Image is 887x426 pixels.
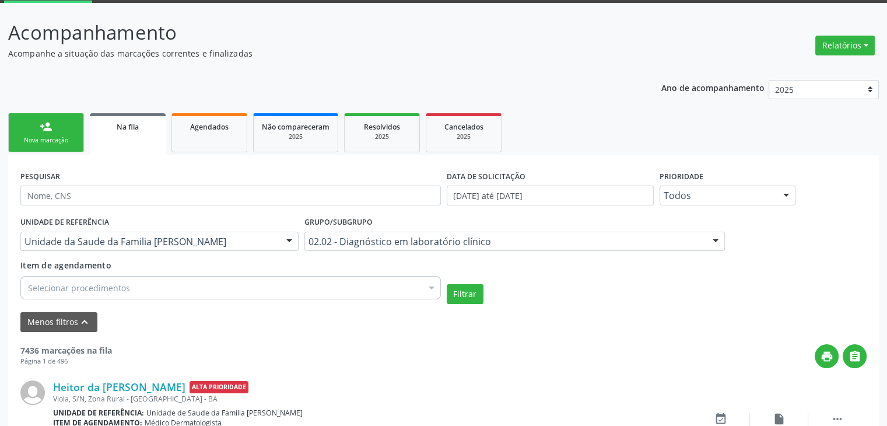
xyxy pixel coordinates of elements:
[146,408,303,418] span: Unidade de Saude da Familia [PERSON_NAME]
[843,344,867,368] button: 
[262,122,329,132] span: Não compareceram
[17,136,75,145] div: Nova marcação
[190,381,248,393] span: Alta Prioridade
[8,18,618,47] p: Acompanhamento
[773,413,786,425] i: insert_drive_file
[308,236,701,247] span: 02.02 - Diagnóstico em laboratório clínico
[447,167,525,186] label: DATA DE SOLICITAÇÃO
[815,36,875,55] button: Relatórios
[20,167,60,186] label: PESQUISAR
[434,132,493,141] div: 2025
[447,284,483,304] button: Filtrar
[20,214,109,232] label: UNIDADE DE REFERÊNCIA
[661,80,765,95] p: Ano de acompanhamento
[664,190,772,201] span: Todos
[24,236,275,247] span: Unidade da Saude da Familia [PERSON_NAME]
[714,413,727,425] i: event_available
[20,186,441,205] input: Nome, CNS
[190,122,229,132] span: Agendados
[78,316,91,329] i: keyboard_arrow_up
[53,380,185,393] a: Heitor da [PERSON_NAME]
[117,122,139,132] span: Na fila
[849,350,861,363] i: 
[20,312,97,333] button: Menos filtroskeyboard_arrow_up
[8,47,618,60] p: Acompanhe a situação das marcações correntes e finalizadas
[53,408,144,418] b: Unidade de referência:
[262,132,329,141] div: 2025
[28,282,130,294] span: Selecionar procedimentos
[660,167,703,186] label: Prioridade
[53,394,692,404] div: Viola, S/N, Zona Rural - [GEOGRAPHIC_DATA] - BA
[353,132,411,141] div: 2025
[304,214,373,232] label: Grupo/Subgrupo
[821,350,833,363] i: print
[364,122,400,132] span: Resolvidos
[20,260,111,271] span: Item de agendamento
[444,122,483,132] span: Cancelados
[815,344,839,368] button: print
[20,357,112,366] div: Página 1 de 496
[447,186,654,205] input: Selecione um intervalo
[20,345,112,356] strong: 7436 marcações na fila
[831,413,844,425] i: 
[40,120,52,133] div: person_add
